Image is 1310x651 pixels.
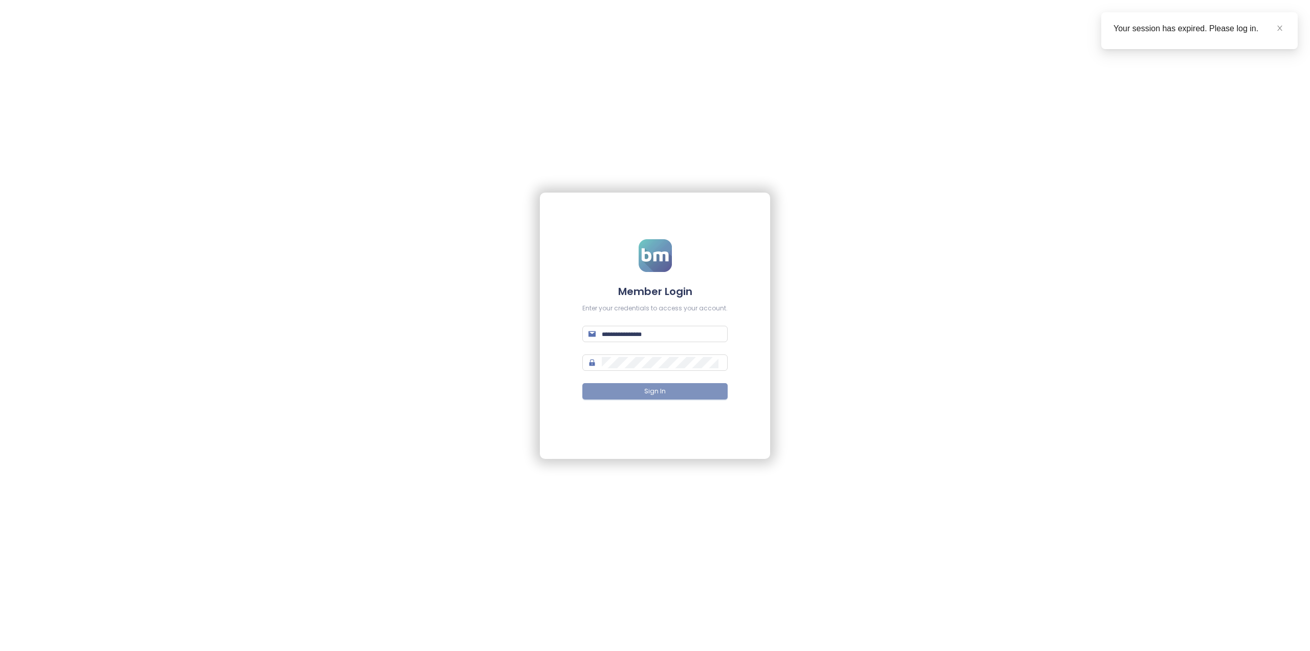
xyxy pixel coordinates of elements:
span: close [1276,25,1283,32]
img: logo [639,239,672,272]
div: Enter your credentials to access your account. [582,304,728,313]
span: Sign In [644,387,666,396]
span: mail [588,330,596,338]
h4: Member Login [582,284,728,299]
button: Sign In [582,383,728,400]
div: Your session has expired. Please log in. [1113,23,1285,35]
span: lock [588,359,596,366]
